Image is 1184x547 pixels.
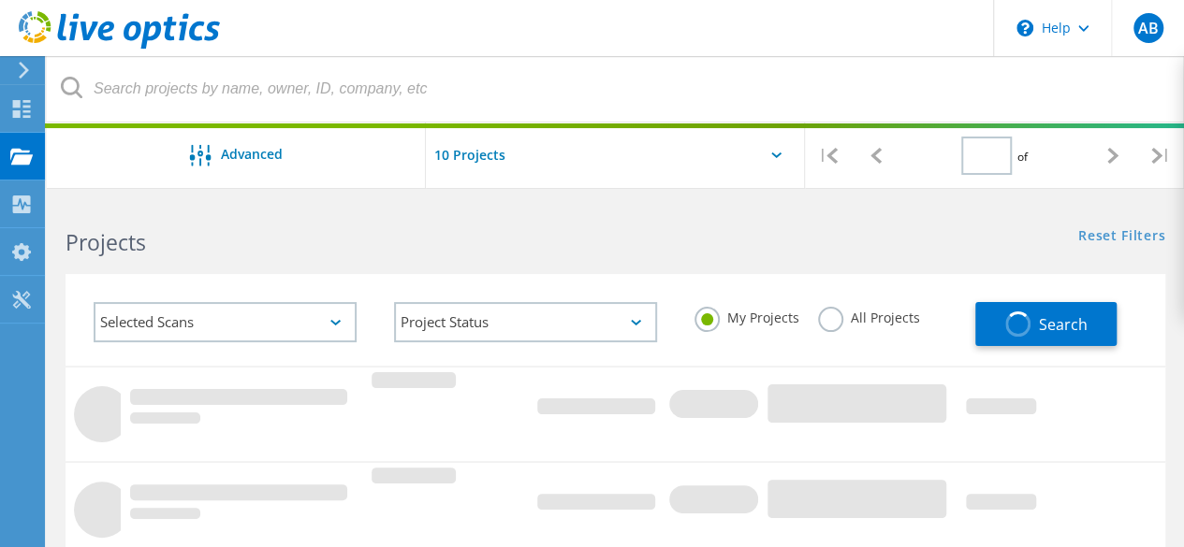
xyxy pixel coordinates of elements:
[221,148,283,161] span: Advanced
[1016,20,1033,36] svg: \n
[1136,122,1184,189] div: |
[19,39,220,52] a: Live Optics Dashboard
[1078,229,1165,245] a: Reset Filters
[1038,314,1087,335] span: Search
[805,122,853,189] div: |
[94,302,357,342] div: Selected Scans
[694,307,799,324] label: My Projects
[1016,149,1027,165] span: of
[818,307,920,324] label: All Projects
[1137,21,1158,36] span: AB
[394,302,657,342] div: Project Status
[975,302,1117,346] button: Search
[66,227,146,257] b: Projects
